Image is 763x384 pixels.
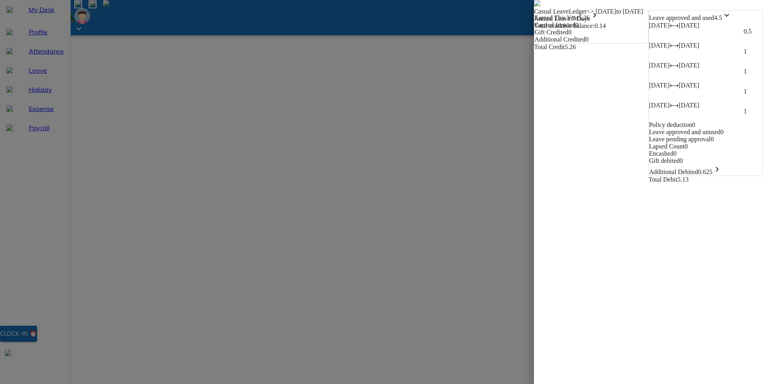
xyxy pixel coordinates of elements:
[649,42,670,49] span: [DATE]
[534,22,575,28] span: Carried forward
[744,28,763,35] p: 0.5
[534,14,578,21] span: Earned This Year
[649,129,720,135] span: Leave approved and unused
[670,102,679,109] span: ⟷
[679,102,700,109] span: [DATE]
[744,48,763,55] p: 1
[711,136,714,143] span: 0
[649,121,692,128] span: Policy deduction
[670,42,679,49] span: ⟷
[677,176,688,183] span: 5.13
[649,14,714,21] span: Leave approved and used
[649,62,670,69] span: [DATE]
[674,150,677,157] span: 0
[649,82,670,89] span: [DATE]
[680,157,683,164] span: 0
[679,22,700,29] span: [DATE]
[670,82,679,89] span: ⟷
[722,10,731,20] i: keyboard_arrow_down
[649,102,670,109] span: [DATE]
[679,42,700,49] span: [DATE]
[685,143,688,150] span: 0
[565,44,576,50] span: 5.26
[649,143,684,150] span: Lapsed Count
[670,62,679,69] span: ⟷
[698,168,722,175] span: 0.625
[692,121,695,128] span: 0
[649,150,673,157] span: Encashed
[534,44,565,50] span: Total Credit
[534,8,643,15] span: Casual Leave Ledger <> [DATE] to [DATE]
[649,136,711,143] span: Leave pending approval
[670,22,679,29] span: ⟷
[679,82,700,89] span: [DATE]
[712,164,722,174] i: keyboard_arrow_right
[534,36,585,43] span: Additional Credited
[649,168,698,175] span: Additional Debited
[714,14,731,21] span: 4.5
[590,10,599,20] i: keyboard_arrow_right
[649,157,680,164] span: Gift debited
[568,29,571,36] span: 0
[679,62,700,69] span: [DATE]
[585,36,589,43] span: 0
[649,22,670,29] span: [DATE]
[720,129,723,135] span: 0
[534,29,568,36] span: Gift Credited
[744,108,763,115] p: 1
[579,14,599,21] span: 5.26
[744,88,763,95] p: 1
[575,22,579,28] span: 0
[744,68,763,75] p: 1
[648,176,677,183] span: Total Debit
